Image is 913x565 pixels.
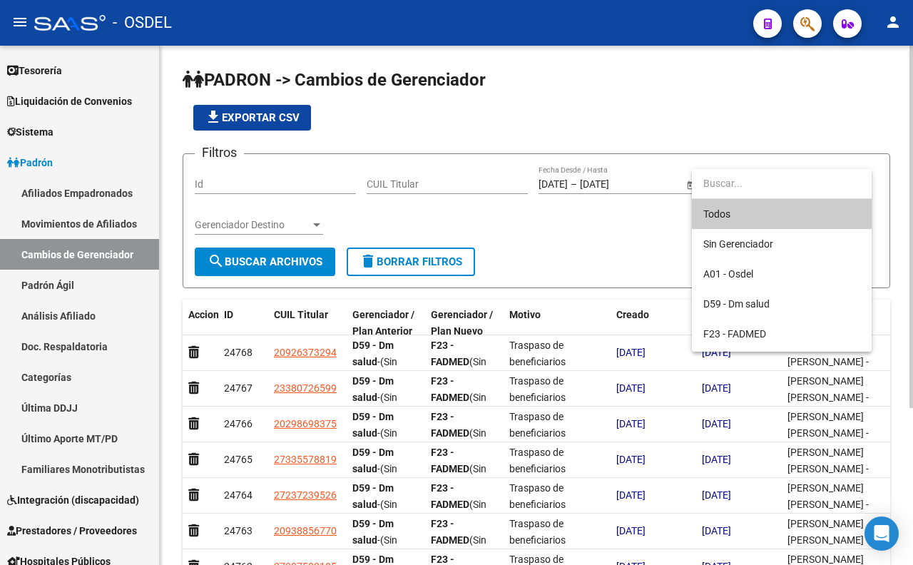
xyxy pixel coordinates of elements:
span: Sin Gerenciador [703,238,773,250]
span: A01 - Osdel [703,268,753,280]
span: Todos [703,199,860,229]
span: D59 - Dm salud [703,298,770,310]
div: Open Intercom Messenger [864,516,899,551]
input: dropdown search [692,168,872,198]
span: F23 - FADMED [703,328,766,340]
